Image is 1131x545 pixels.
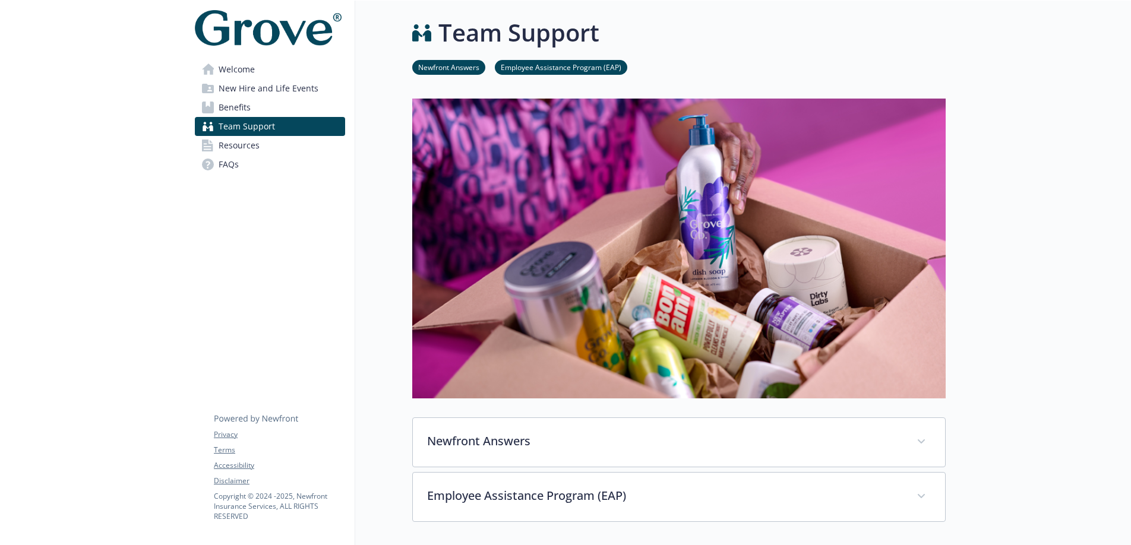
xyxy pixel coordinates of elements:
span: FAQs [219,155,239,174]
span: New Hire and Life Events [219,79,318,98]
h1: Team Support [438,15,599,50]
a: Benefits [195,98,345,117]
span: Benefits [219,98,251,117]
a: Newfront Answers [412,61,485,72]
img: team support page banner [412,99,946,398]
a: Employee Assistance Program (EAP) [495,61,627,72]
p: Employee Assistance Program (EAP) [427,487,902,505]
a: Privacy [214,429,345,440]
a: Resources [195,136,345,155]
span: Team Support [219,117,275,136]
div: Employee Assistance Program (EAP) [413,473,945,521]
a: New Hire and Life Events [195,79,345,98]
span: Resources [219,136,260,155]
a: Welcome [195,60,345,79]
a: Team Support [195,117,345,136]
p: Copyright © 2024 - 2025 , Newfront Insurance Services, ALL RIGHTS RESERVED [214,491,345,521]
p: Newfront Answers [427,432,902,450]
a: FAQs [195,155,345,174]
a: Disclaimer [214,476,345,486]
span: Welcome [219,60,255,79]
div: Newfront Answers [413,418,945,467]
a: Terms [214,445,345,455]
a: Accessibility [214,460,345,471]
